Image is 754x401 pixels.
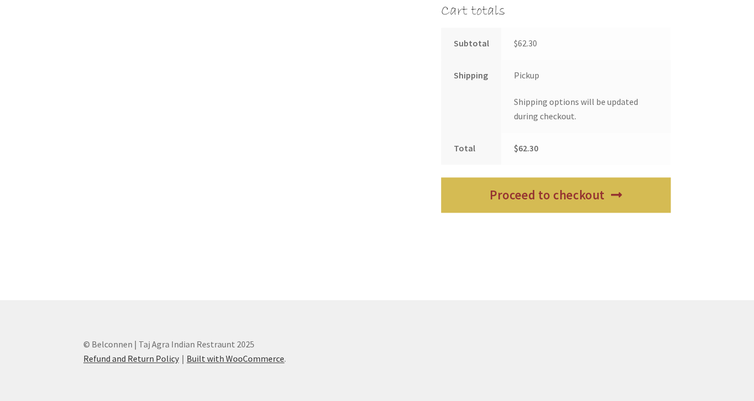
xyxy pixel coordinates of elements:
[187,353,284,364] a: Built with WooCommerce
[441,60,501,133] th: Shipping
[441,28,501,60] th: Subtotal
[441,177,671,213] a: Proceed to checkout
[514,70,539,81] label: Pickup
[83,353,179,364] a: Refund and Return Policy
[441,3,671,20] h2: Cart totals
[514,143,518,154] span: $
[514,38,518,49] span: $
[514,143,538,154] bdi: 62.30
[514,95,659,124] p: Shipping options will be updated during checkout.
[441,133,501,165] th: Total
[514,38,537,49] bdi: 62.30
[83,314,671,389] div: © Belconnen | Taj Agra Indian Restraunt 2025 .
